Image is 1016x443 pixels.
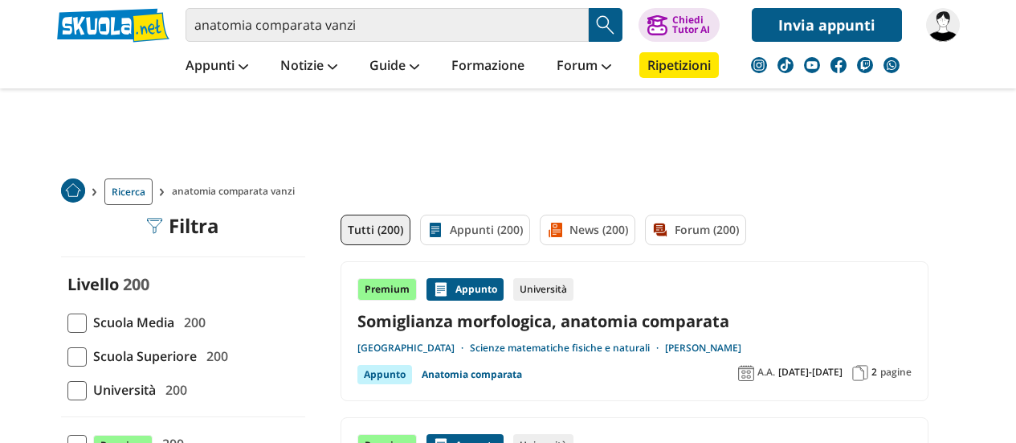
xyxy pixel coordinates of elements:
a: Tutti (200) [341,215,410,245]
span: 2 [871,366,877,379]
span: Scuola Superiore [87,346,197,367]
img: facebook [830,57,847,73]
div: Università [513,278,573,301]
div: Filtra [146,215,219,237]
a: Notizie [276,52,341,81]
span: Scuola Media [87,312,174,333]
a: Anatomia comparata [422,365,522,384]
a: Appunti [182,52,252,81]
a: Somiglianza morfologica, anatomia comparata [357,310,912,332]
img: youtube [804,57,820,73]
span: 200 [200,346,228,367]
img: instagram [751,57,767,73]
a: Invia appunti [752,8,902,42]
img: Ambryyyy30 [926,8,960,42]
div: Appunto [426,278,504,301]
img: twitch [857,57,873,73]
input: Cerca appunti, riassunti o versioni [186,8,589,42]
button: ChiediTutor AI [639,8,720,42]
img: Appunti filtro contenuto [427,222,443,238]
span: 200 [177,312,206,333]
a: Ripetizioni [639,52,719,78]
img: tiktok [777,57,794,73]
a: Formazione [447,52,528,81]
div: Premium [357,278,417,301]
a: Forum [553,52,615,81]
a: Home [61,178,85,205]
img: WhatsApp [883,57,900,73]
span: 200 [159,379,187,400]
a: News (200) [540,215,635,245]
span: [DATE]-[DATE] [778,366,843,379]
span: A.A. [757,366,775,379]
span: pagine [880,366,912,379]
img: Filtra filtri mobile [146,218,162,234]
a: Forum (200) [645,215,746,245]
img: Anno accademico [738,365,754,381]
div: Appunto [357,365,412,384]
img: Forum filtro contenuto [652,222,668,238]
a: [GEOGRAPHIC_DATA] [357,342,470,355]
a: Scienze matematiche fisiche e naturali [470,342,665,355]
a: [PERSON_NAME] [665,342,741,355]
img: Cerca appunti, riassunti o versioni [594,13,618,37]
img: Pagine [852,365,868,381]
a: Guide [365,52,423,81]
label: Livello [67,273,119,295]
img: Appunti contenuto [433,281,449,297]
img: Home [61,178,85,203]
span: anatomia comparata vanzi [172,178,301,205]
span: 200 [123,273,149,295]
div: Chiedi Tutor AI [672,15,710,35]
button: Search Button [589,8,622,42]
a: Ricerca [104,178,153,205]
img: News filtro contenuto [547,222,563,238]
span: Università [87,379,156,400]
a: Appunti (200) [420,215,530,245]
